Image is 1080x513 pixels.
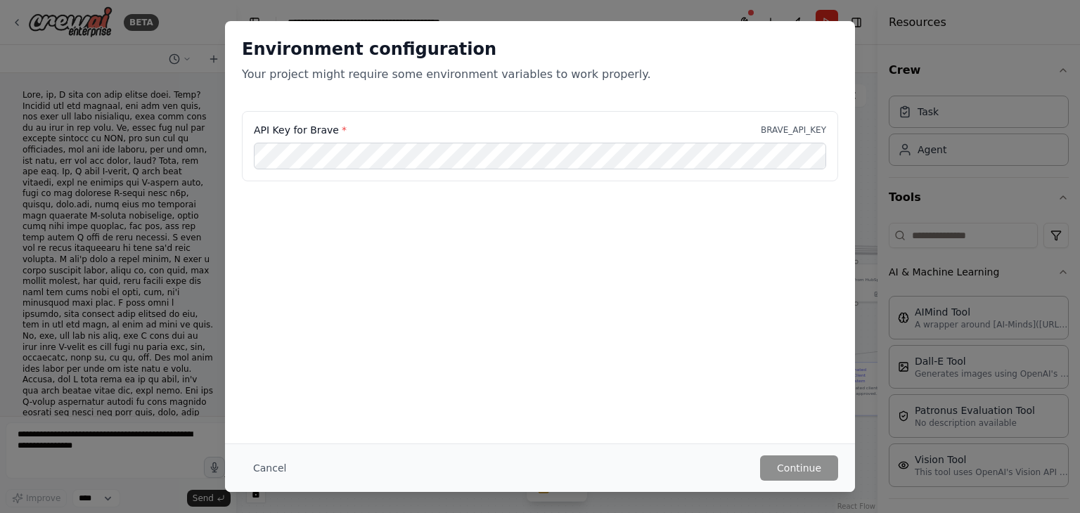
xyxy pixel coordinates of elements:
[760,455,838,481] button: Continue
[242,455,297,481] button: Cancel
[761,124,826,136] p: BRAVE_API_KEY
[242,66,838,83] p: Your project might require some environment variables to work properly.
[254,123,347,137] label: API Key for Brave
[242,38,838,60] h2: Environment configuration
